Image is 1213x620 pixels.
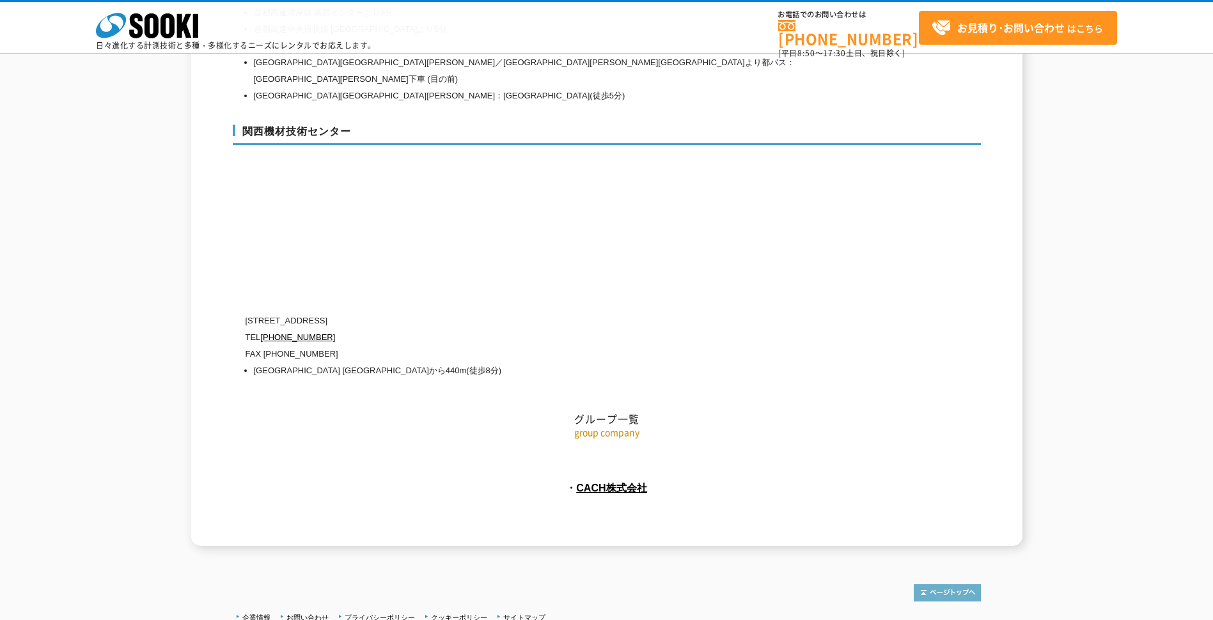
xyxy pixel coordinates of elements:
li: [GEOGRAPHIC_DATA][GEOGRAPHIC_DATA][PERSON_NAME]／[GEOGRAPHIC_DATA][PERSON_NAME][GEOGRAPHIC_DATA]より... [254,54,859,88]
img: トップページへ [914,584,981,601]
p: group company [233,426,981,439]
li: [GEOGRAPHIC_DATA] [GEOGRAPHIC_DATA]から440m(徒歩8分) [254,362,859,379]
span: お電話でのお問い合わせは [778,11,919,19]
p: ・ [233,477,981,498]
a: お見積り･お問い合わせはこちら [919,11,1117,45]
strong: お見積り･お問い合わせ [957,20,1065,35]
span: (平日 ～ 土日、祝日除く) [778,47,905,59]
span: 8:50 [797,47,815,59]
li: [GEOGRAPHIC_DATA][GEOGRAPHIC_DATA][PERSON_NAME]：[GEOGRAPHIC_DATA](徒歩5分) [254,88,859,104]
p: 日々進化する計測技術と多種・多様化するニーズにレンタルでお応えします。 [96,42,376,49]
p: FAX [PHONE_NUMBER] [246,346,859,362]
a: CACH株式会社 [576,482,647,493]
a: [PHONE_NUMBER] [778,20,919,46]
p: TEL [246,329,859,346]
h2: グループ一覧 [233,284,981,426]
p: [STREET_ADDRESS] [246,313,859,329]
h3: 関西機材技術センター [233,125,981,145]
span: 17:30 [823,47,846,59]
a: [PHONE_NUMBER] [260,332,335,342]
span: はこちら [932,19,1103,38]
